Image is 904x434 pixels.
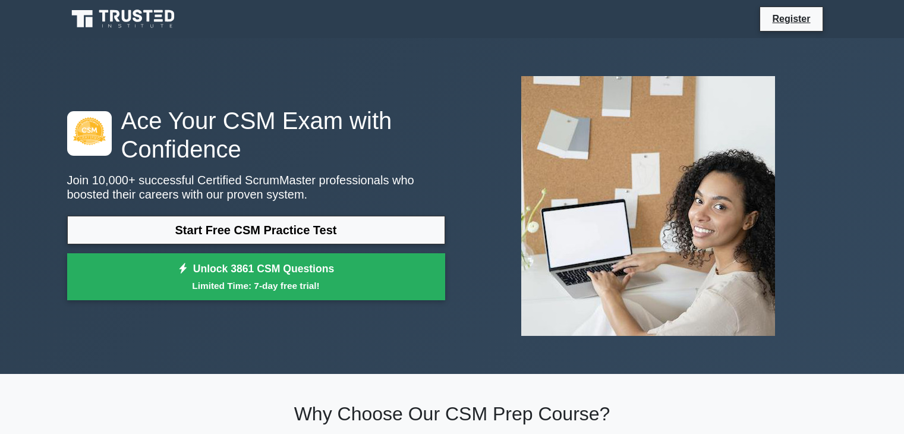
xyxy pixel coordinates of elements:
a: Register [765,11,817,26]
p: Join 10,000+ successful Certified ScrumMaster professionals who boosted their careers with our pr... [67,173,445,202]
a: Unlock 3861 CSM QuestionsLimited Time: 7-day free trial! [67,253,445,301]
a: Start Free CSM Practice Test [67,216,445,244]
h1: Ace Your CSM Exam with Confidence [67,106,445,163]
h2: Why Choose Our CSM Prep Course? [67,402,837,425]
small: Limited Time: 7-day free trial! [82,279,430,293]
